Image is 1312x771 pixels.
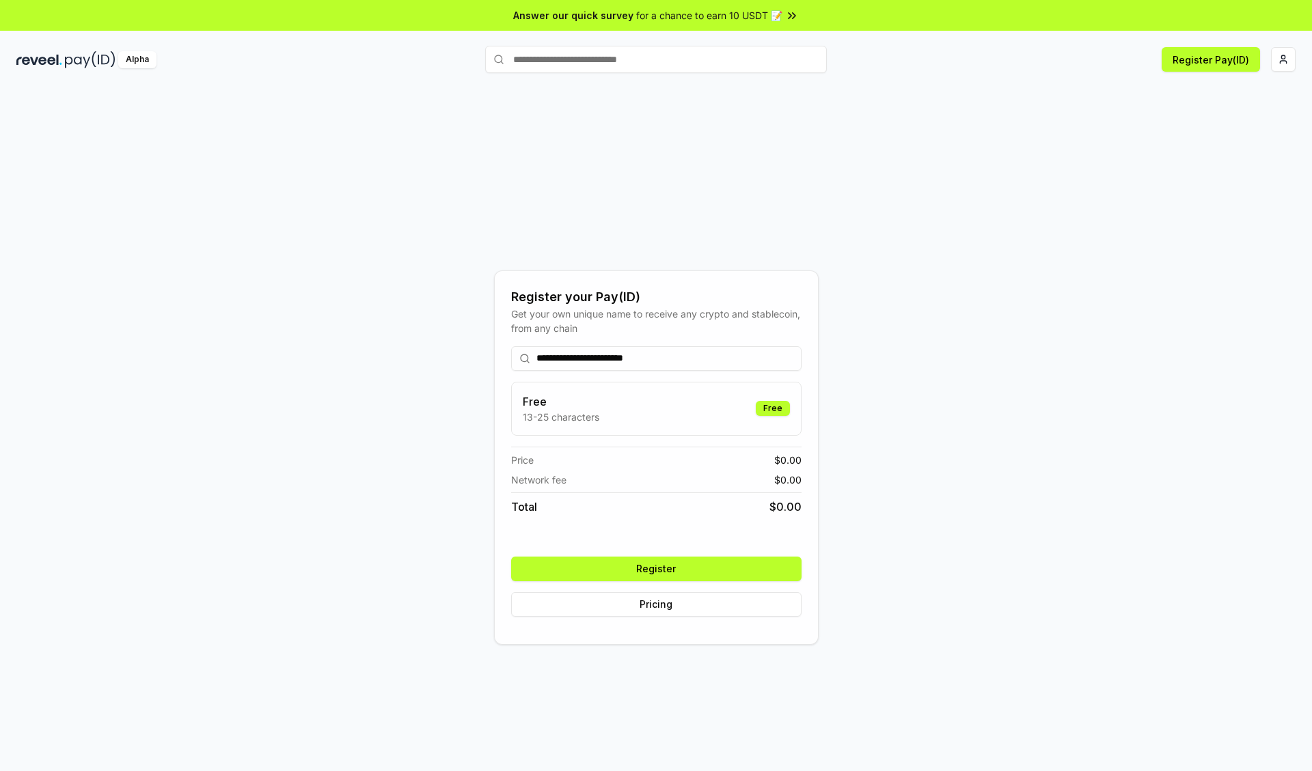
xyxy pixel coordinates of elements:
[769,499,802,515] span: $ 0.00
[16,51,62,68] img: reveel_dark
[511,307,802,335] div: Get your own unique name to receive any crypto and stablecoin, from any chain
[1162,47,1260,72] button: Register Pay(ID)
[511,499,537,515] span: Total
[511,288,802,307] div: Register your Pay(ID)
[756,401,790,416] div: Free
[511,453,534,467] span: Price
[118,51,156,68] div: Alpha
[774,473,802,487] span: $ 0.00
[511,473,566,487] span: Network fee
[65,51,115,68] img: pay_id
[513,8,633,23] span: Answer our quick survey
[636,8,782,23] span: for a chance to earn 10 USDT 📝
[523,410,599,424] p: 13-25 characters
[523,393,599,410] h3: Free
[774,453,802,467] span: $ 0.00
[511,557,802,581] button: Register
[511,592,802,617] button: Pricing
